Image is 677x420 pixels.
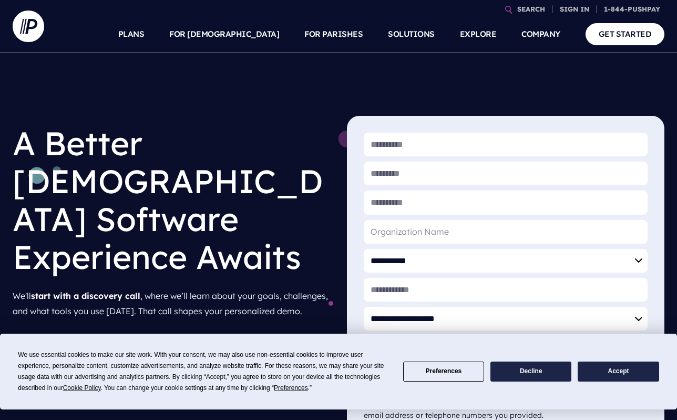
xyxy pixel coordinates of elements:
strong: start with a discovery call [31,291,140,301]
button: Decline [490,362,571,382]
a: EXPLORE [460,16,497,53]
h1: A Better [DEMOGRAPHIC_DATA] Software Experience Awaits [13,116,330,284]
a: SOLUTIONS [388,16,435,53]
a: FOR PARISHES [304,16,363,53]
a: GET STARTED [586,23,665,45]
a: FOR [DEMOGRAPHIC_DATA] [169,16,279,53]
div: We use essential cookies to make our site work. With your consent, we may also use non-essential ... [18,349,390,394]
button: Accept [578,362,659,382]
span: Cookie Policy [63,384,101,392]
a: PLANS [118,16,145,53]
a: COMPANY [521,16,560,53]
span: Preferences [274,384,308,392]
input: Organization Name [364,220,648,244]
button: Preferences [403,362,484,382]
